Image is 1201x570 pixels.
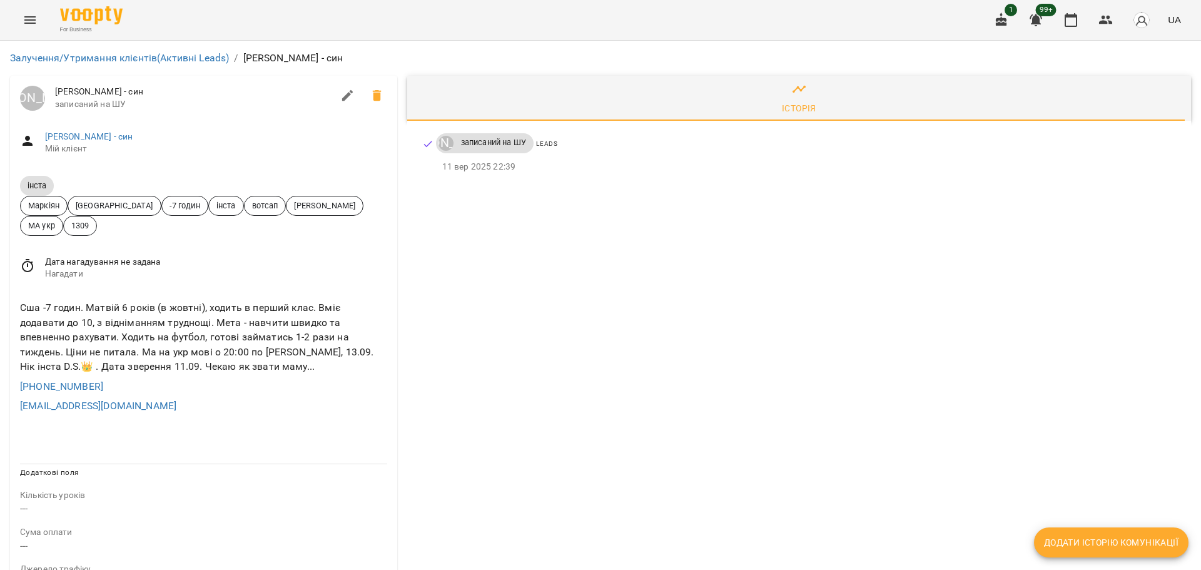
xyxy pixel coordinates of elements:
span: Додати історію комунікації [1044,535,1178,550]
span: 99+ [1036,4,1057,16]
span: записаний на ШУ [55,98,333,111]
nav: breadcrumb [10,51,1191,66]
p: [PERSON_NAME] - син [243,51,343,66]
span: 1 [1005,4,1017,16]
div: Луцук Маркіян [20,86,45,111]
div: Сша -7 годин. Матвій 6 років (в жовтні), ходить в перший клас. Вміє додавати до 10, з відніманням... [18,298,390,377]
span: Маркіян [21,200,67,211]
p: field-description [20,526,387,539]
span: Leads [536,140,558,147]
p: 11 вер 2025 22:39 [442,161,1171,173]
a: [PERSON_NAME] - син [45,131,133,141]
span: [GEOGRAPHIC_DATA] [68,200,161,211]
span: МА укр [21,220,63,232]
span: інста [20,180,54,191]
div: Луцук Маркіян [438,136,454,151]
span: записаний на ШУ [454,137,534,148]
span: -7 годин [162,200,208,211]
a: [EMAIL_ADDRESS][DOMAIN_NAME] [20,400,176,412]
span: [PERSON_NAME] - син [55,86,333,98]
img: Voopty Logo [60,6,123,24]
span: Мій клієнт [45,143,387,155]
li: / [234,51,238,66]
span: Нагадати [45,268,387,280]
span: UA [1168,13,1181,26]
span: Дата нагадування не задана [45,256,387,268]
span: [PERSON_NAME] [286,200,363,211]
span: інста [209,200,243,211]
img: avatar_s.png [1133,11,1150,29]
span: 1309 [64,220,97,232]
button: Menu [15,5,45,35]
span: For Business [60,26,123,34]
a: [PERSON_NAME] [20,86,45,111]
p: --- [20,539,387,554]
p: field-description [20,489,387,502]
p: --- [20,501,387,516]
a: [PHONE_NUMBER] [20,380,103,392]
span: Додаткові поля [20,468,79,477]
div: Історія [782,101,816,116]
button: Додати історію комунікації [1034,527,1188,557]
a: Залучення/Утримання клієнтів(Активні Leads) [10,52,229,64]
span: вотсап [245,200,286,211]
a: [PERSON_NAME] [436,136,454,151]
button: UA [1163,8,1186,31]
